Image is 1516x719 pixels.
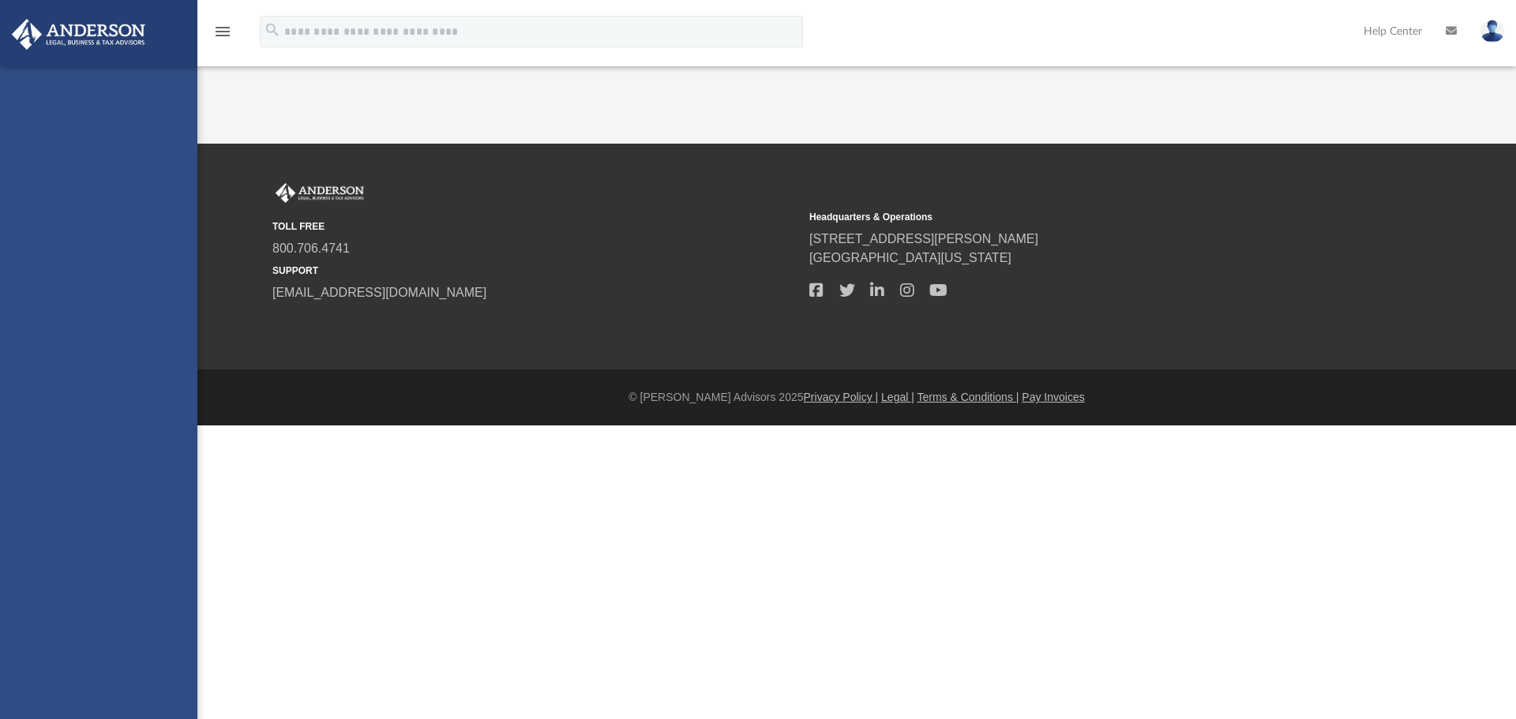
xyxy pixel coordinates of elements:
div: © [PERSON_NAME] Advisors 2025 [197,389,1516,406]
i: menu [213,22,232,41]
a: Privacy Policy | [804,391,879,403]
a: [GEOGRAPHIC_DATA][US_STATE] [809,251,1011,264]
img: Anderson Advisors Platinum Portal [7,19,150,50]
a: [EMAIL_ADDRESS][DOMAIN_NAME] [272,286,486,299]
img: Anderson Advisors Platinum Portal [272,183,367,204]
a: Terms & Conditions | [917,391,1019,403]
a: Legal | [881,391,914,403]
a: menu [213,30,232,41]
small: Headquarters & Operations [809,210,1335,224]
a: 800.706.4741 [272,242,350,255]
i: search [264,21,281,39]
small: SUPPORT [272,264,798,278]
a: [STREET_ADDRESS][PERSON_NAME] [809,232,1038,245]
small: TOLL FREE [272,219,798,234]
a: Pay Invoices [1022,391,1084,403]
img: User Pic [1480,20,1504,43]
